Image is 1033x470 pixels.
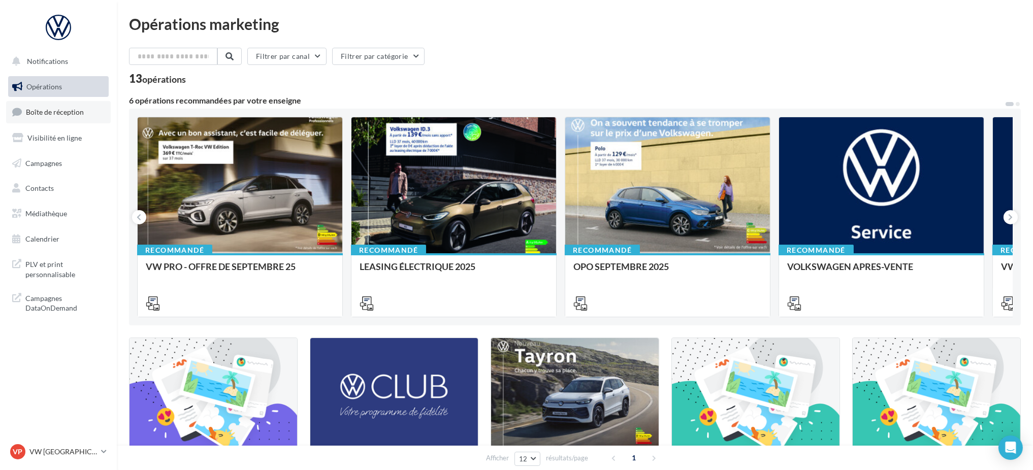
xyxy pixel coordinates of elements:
[6,287,111,317] a: Campagnes DataOnDemand
[142,75,186,84] div: opérations
[137,245,212,256] div: Recommandé
[6,228,111,250] a: Calendrier
[6,253,111,283] a: PLV et print personnalisable
[998,435,1023,460] div: Open Intercom Messenger
[8,442,109,461] a: VP VW [GEOGRAPHIC_DATA] 13
[565,245,640,256] div: Recommandé
[25,184,54,192] span: Contacts
[129,73,186,84] div: 13
[787,261,976,282] div: VOLKSWAGEN APRES-VENTE
[6,127,111,149] a: Visibilité en ligne
[6,51,107,72] button: Notifications
[129,96,1005,105] div: 6 opérations recommandées par votre enseigne
[626,450,642,466] span: 1
[26,82,62,91] span: Opérations
[6,178,111,199] a: Contacts
[29,447,97,457] p: VW [GEOGRAPHIC_DATA] 13
[25,158,62,167] span: Campagnes
[779,245,854,256] div: Recommandé
[6,203,111,224] a: Médiathèque
[146,261,334,282] div: VW PRO - OFFRE DE SEPTEMBRE 25
[573,261,762,282] div: OPO SEPTEMBRE 2025
[6,153,111,174] a: Campagnes
[27,57,68,65] span: Notifications
[25,234,59,243] span: Calendrier
[129,16,1021,31] div: Opérations marketing
[13,447,23,457] span: VP
[360,261,548,282] div: LEASING ÉLECTRIQUE 2025
[332,48,425,65] button: Filtrer par catégorie
[519,455,528,463] span: 12
[486,453,509,463] span: Afficher
[247,48,327,65] button: Filtrer par canal
[351,245,426,256] div: Recommandé
[25,291,105,313] span: Campagnes DataOnDemand
[6,76,111,97] a: Opérations
[26,108,84,116] span: Boîte de réception
[25,209,67,218] span: Médiathèque
[27,133,82,142] span: Visibilité en ligne
[25,257,105,279] span: PLV et print personnalisable
[546,453,588,463] span: résultats/page
[514,452,540,466] button: 12
[6,101,111,123] a: Boîte de réception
